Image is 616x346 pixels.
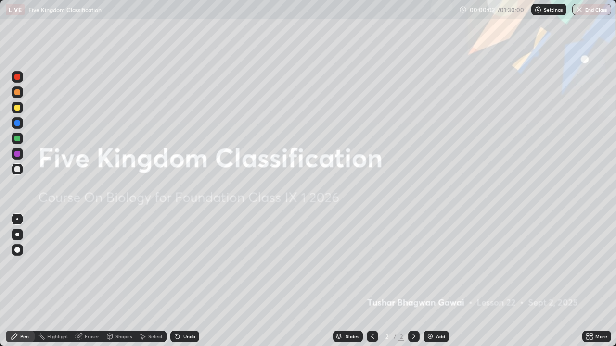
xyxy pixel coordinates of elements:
div: Add [436,334,445,339]
img: class-settings-icons [534,6,542,13]
img: add-slide-button [426,333,434,340]
div: Eraser [85,334,99,339]
div: Shapes [115,334,132,339]
p: LIVE [9,6,22,13]
div: Slides [346,334,359,339]
p: Five Kingdom Classification [28,6,102,13]
div: Highlight [47,334,68,339]
img: end-class-cross [576,6,583,13]
div: Pen [20,334,29,339]
div: More [595,334,607,339]
div: Select [148,334,163,339]
p: Settings [544,7,563,12]
button: End Class [572,4,611,15]
div: / [394,334,397,339]
div: 2 [382,334,392,339]
div: 2 [398,332,404,341]
div: Undo [183,334,195,339]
